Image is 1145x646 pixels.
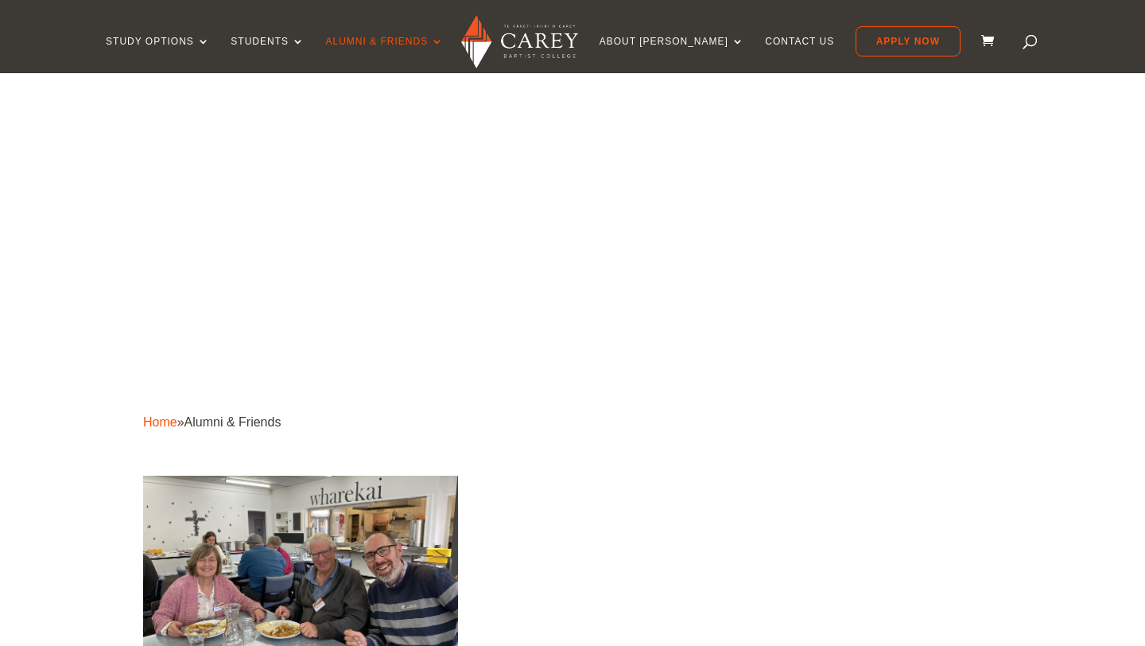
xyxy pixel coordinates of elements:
span: » [143,415,281,429]
a: Apply Now [856,26,961,56]
img: Carey Baptist College [461,15,578,68]
a: Students [231,36,305,73]
a: Alumni & Friends [325,36,444,73]
a: Study Options [106,36,210,73]
a: Contact Us [765,36,834,73]
a: About [PERSON_NAME] [600,36,744,73]
a: Home [143,415,177,429]
span: Alumni & Friends [184,415,281,429]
